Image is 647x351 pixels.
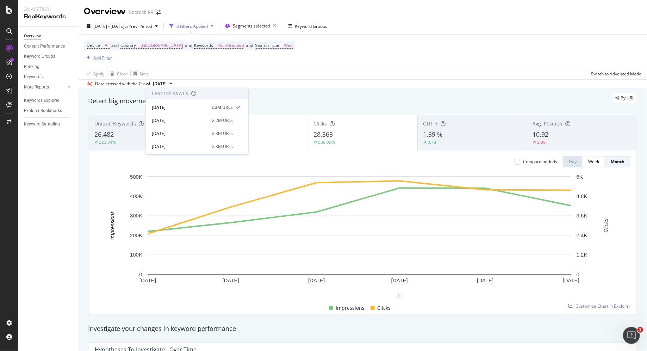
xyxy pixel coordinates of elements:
span: Non-Branded [218,41,244,50]
span: Impressions [336,304,365,312]
text: 2.4K [577,232,587,238]
div: Overview [84,6,126,18]
button: Clear [107,68,127,79]
a: Keywords [24,73,73,81]
text: [DATE] [477,277,493,283]
button: Switch to Advanced Mode [588,68,641,79]
button: Week [583,156,605,167]
div: 3 Filters Applied [176,23,208,29]
div: Explorer Bookmarks [24,107,62,115]
div: Keywords Explorer [24,97,59,104]
text: [DATE] [223,277,239,283]
div: [DATE] [152,143,208,149]
div: 2.3M URLs [212,130,233,136]
text: Clicks [603,218,609,232]
span: [GEOGRAPHIC_DATA] [141,41,183,50]
span: 2025 Sep. 19th [153,81,167,87]
div: Day [569,159,577,165]
text: [DATE] [139,277,156,283]
text: 4.8K [577,193,587,199]
div: Ranking [24,63,39,70]
div: Switch to Advanced Mode [591,71,641,77]
span: Unique Keywords [94,120,136,127]
div: [DATE] [152,130,208,136]
div: 2.2M URLs [212,117,233,123]
div: 539.09% [318,139,335,145]
div: Keywords [24,73,43,81]
a: Explorer Bookmarks [24,107,73,115]
div: 3.09 [537,139,546,145]
div: Analytics [24,6,72,13]
button: [DATE] - [DATE]vsPrev. Period [84,20,161,32]
span: Avg. Position [533,120,562,127]
span: 1 [637,327,643,333]
div: Overview [24,32,41,40]
span: and [111,42,119,48]
div: Content Performance [24,43,65,50]
div: Investigate your changes in keyword performance [88,324,637,333]
div: Week [588,159,599,165]
button: 3 Filters Applied [167,20,216,32]
div: Apply [93,71,104,77]
div: Keyword Groups [295,23,327,29]
text: 100K [130,252,142,258]
span: 28,363 [313,130,333,138]
text: [DATE] [308,277,325,283]
text: 300K [130,213,142,219]
span: 10.92 [533,130,548,138]
text: 400K [130,193,142,199]
div: Last 10 Crawls [152,91,188,97]
button: Segments selected [222,20,279,32]
div: arrow-right-arrow-left [156,10,161,15]
text: 0 [577,271,579,277]
button: Apply [84,68,104,79]
button: [DATE] [150,80,175,88]
text: 1.2K [577,252,587,258]
div: More Reports [24,84,49,91]
text: 6K [577,174,583,180]
div: legacy label [612,93,637,103]
div: Save [139,71,149,77]
div: Keyword Groups [24,53,55,60]
a: Keywords Explorer [24,97,73,104]
div: Keyword Sampling [24,121,60,128]
div: 2.3M URLs [212,143,233,149]
span: Keywords [194,42,213,48]
span: = [280,42,283,48]
span: Device [87,42,100,48]
a: Customize Chart in Explorer [568,303,630,309]
div: Month [611,159,624,165]
div: 2.3M URLs [211,104,233,110]
span: Country [120,42,136,48]
a: Content Performance [24,43,73,50]
div: [DATE] [152,104,207,110]
span: By URL [621,96,634,100]
a: Keyword Sampling [24,121,73,128]
text: [DATE] [563,277,579,283]
span: 1.39 % [423,130,442,138]
span: and [246,42,253,48]
button: Add Filter [84,54,112,62]
button: Keyword Groups [285,20,330,32]
span: All [105,41,110,50]
span: Clicks [313,120,327,127]
div: A chart. [95,173,624,296]
div: [DATE] [152,117,208,123]
span: Segments selected [233,23,270,29]
span: Clicks [378,304,391,312]
button: Day [563,156,583,167]
span: = [101,42,104,48]
div: Clear [117,71,127,77]
div: Compare periods [523,159,557,165]
div: RealKeywords [24,13,72,21]
a: Keyword Groups [24,53,73,60]
span: = [214,42,217,48]
span: Search Type [255,42,279,48]
span: and [185,42,192,48]
text: 0 [139,271,142,277]
div: 0.78 [428,139,436,145]
div: Doctolib FR [129,9,154,16]
a: Ranking [24,63,73,70]
span: [DATE] - [DATE] [93,23,124,29]
button: Month [605,156,630,167]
